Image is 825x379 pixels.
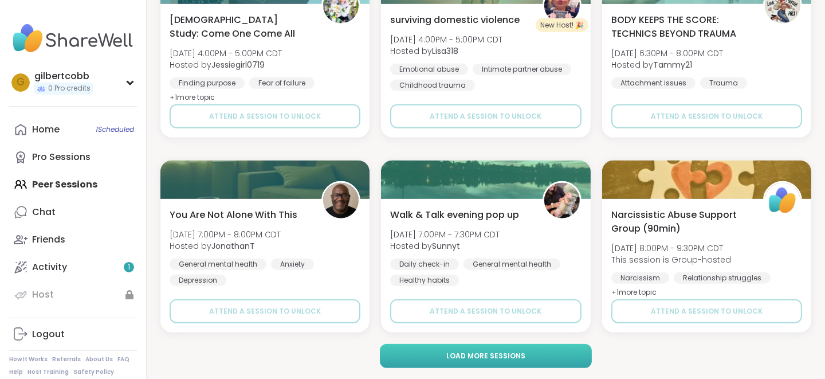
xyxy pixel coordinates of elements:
[390,229,500,240] span: [DATE] 7:00PM - 7:30PM CDT
[611,299,802,323] button: Attend a session to unlock
[170,259,266,270] div: General mental health
[430,111,541,122] span: Attend a session to unlock
[390,208,519,222] span: Walk & Talk evening pop up
[390,64,468,75] div: Emotional abuse
[34,70,93,83] div: gilbertcobb
[209,111,321,122] span: Attend a session to unlock
[32,233,65,246] div: Friends
[96,125,134,134] span: 1 Scheduled
[390,259,459,270] div: Daily check-in
[209,306,321,317] span: Attend a session to unlock
[48,84,91,93] span: 0 Pro credits
[651,111,763,122] span: Attend a session to unlock
[390,80,475,91] div: Childhood trauma
[473,64,571,75] div: Intimate partner abuse
[9,143,137,171] a: Pro Sessions
[544,183,580,218] img: Sunnyt
[651,306,763,317] span: Attend a session to unlock
[32,261,67,273] div: Activity
[611,243,731,254] span: [DATE] 8:00PM - 9:30PM CDT
[611,59,723,71] span: Hosted by
[446,351,525,361] span: Load more sessions
[611,208,751,236] span: Narcissistic Abuse Support Group (90min)
[170,104,360,128] button: Attend a session to unlock
[170,59,282,71] span: Hosted by
[170,77,245,89] div: Finding purpose
[432,240,460,252] b: Sunnyt
[9,368,23,376] a: Help
[32,123,60,136] div: Home
[700,77,747,89] div: Trauma
[9,253,137,281] a: Activity1
[611,13,751,41] span: BODY KEEPS THE SCORE: TECHNICS BEYOND TRAUMA
[9,116,137,143] a: Home1Scheduled
[653,59,692,71] b: Tammy21
[27,368,69,376] a: Host Training
[611,104,802,128] button: Attend a session to unlock
[170,299,360,323] button: Attend a session to unlock
[85,355,113,364] a: About Us
[170,48,282,59] span: [DATE] 4:00PM - 5:00PM CDT
[765,183,800,218] img: ShareWell
[9,355,48,364] a: How It Works
[249,77,315,89] div: Fear of failure
[271,259,314,270] div: Anxiety
[611,272,669,284] div: Narcissism
[117,355,129,364] a: FAQ
[9,18,137,58] img: ShareWell Nav Logo
[128,263,130,272] span: 1
[390,45,502,57] span: Hosted by
[9,198,137,226] a: Chat
[380,344,592,368] button: Load more sessions
[390,104,581,128] button: Attend a session to unlock
[32,288,54,301] div: Host
[170,240,281,252] span: Hosted by
[32,206,56,218] div: Chat
[432,45,458,57] b: Lisa318
[170,275,226,286] div: Depression
[170,229,281,240] span: [DATE] 7:00PM - 8:00PM CDT
[674,272,771,284] div: Relationship struggles
[390,275,459,286] div: Healthy habits
[211,59,265,71] b: Jessiegirl0719
[9,321,137,348] a: Logout
[52,355,81,364] a: Referrals
[32,328,65,341] div: Logout
[611,254,731,265] span: This session is Group-hosted
[611,77,696,89] div: Attachment issues
[390,299,581,323] button: Attend a session to unlock
[73,368,114,376] a: Safety Policy
[536,18,588,32] div: New Host! 🎉
[170,13,309,41] span: [DEMOGRAPHIC_DATA] Study: Come One Come All
[211,240,255,252] b: JonathanT
[9,281,137,308] a: Host
[390,13,520,27] span: surviving domestic violence
[170,208,297,222] span: You Are Not Alone With This
[32,151,91,163] div: Pro Sessions
[611,48,723,59] span: [DATE] 6:30PM - 8:00PM CDT
[390,34,502,45] span: [DATE] 4:00PM - 5:00PM CDT
[390,240,500,252] span: Hosted by
[9,226,137,253] a: Friends
[17,75,25,90] span: g
[323,183,359,218] img: JonathanT
[463,259,560,270] div: General mental health
[430,306,541,317] span: Attend a session to unlock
